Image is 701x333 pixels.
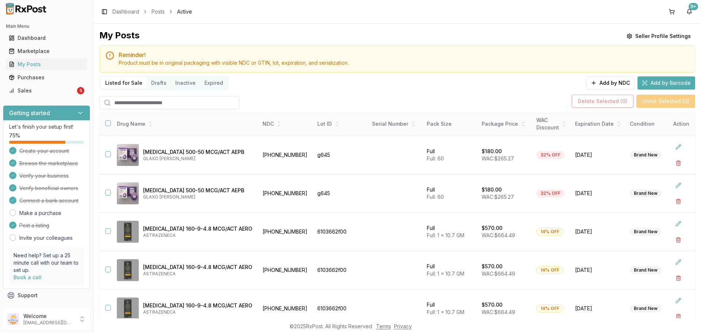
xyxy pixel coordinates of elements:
th: Condition [625,112,680,136]
div: Product must be in original packaging with visible NDC or GTIN, lot, expiration, and serialization. [119,59,689,67]
div: Drug Name [117,120,252,128]
div: 9+ [689,3,698,10]
button: Delete [672,233,685,246]
button: My Posts [3,58,90,70]
p: $570.00 [482,224,502,232]
div: 14% OFF [536,228,563,236]
a: Make a purchase [19,209,61,217]
button: Seller Profile Settings [622,30,695,43]
span: Full: 1 x 10.7 GM [427,309,464,315]
div: Brand New [630,228,662,236]
span: Verify beneficial owners [19,185,78,192]
div: 32% OFF [536,151,564,159]
span: WAC: $265.27 [482,194,514,200]
div: Expiration Date [575,120,621,128]
img: Advair Diskus 500-50 MCG/ACT AEPB [117,182,139,204]
p: [MEDICAL_DATA] 500-50 MCG/ACT AEPB [143,148,252,156]
button: Edit [672,140,685,154]
iframe: Intercom live chat [676,308,694,326]
div: Brand New [630,151,662,159]
button: Support [3,289,90,302]
a: Purchases [6,71,87,84]
td: 6103662f00 [313,251,368,290]
span: Full: 60 [427,155,444,162]
button: Dashboard [3,32,90,44]
p: [MEDICAL_DATA] 500-50 MCG/ACT AEPB [143,187,252,194]
button: Sales5 [3,85,90,97]
p: [MEDICAL_DATA] 160-9-4.8 MCG/ACT AERO [143,302,252,309]
div: 32% OFF [536,189,564,197]
a: Privacy [394,323,412,329]
td: Full [422,213,477,251]
span: [DATE] [575,228,621,235]
button: Add by Barcode [637,76,695,90]
p: GLAXO [PERSON_NAME] [143,194,252,200]
h3: Getting started [9,109,50,117]
span: Connect a bank account [19,197,78,204]
button: Edit [672,256,685,269]
div: Lot ID [317,120,363,128]
img: Breztri Aerosphere 160-9-4.8 MCG/ACT AERO [117,221,139,243]
p: [MEDICAL_DATA] 160-9-4.8 MCG/ACT AERO [143,225,252,232]
p: [MEDICAL_DATA] 160-9-4.8 MCG/ACT AERO [143,264,252,271]
button: Expired [200,77,227,89]
div: Marketplace [9,48,84,55]
th: Action [667,112,695,136]
button: Drafts [147,77,171,89]
span: [DATE] [575,190,621,197]
td: g645 [313,174,368,213]
td: [PHONE_NUMBER] [258,251,313,290]
span: [DATE] [575,305,621,312]
span: WAC: $265.27 [482,155,514,162]
img: Breztri Aerosphere 160-9-4.8 MCG/ACT AERO [117,298,139,319]
button: Delete [672,272,685,285]
div: 5 [77,87,84,94]
p: $570.00 [482,301,502,309]
td: [PHONE_NUMBER] [258,136,313,174]
button: Edit [672,217,685,230]
div: 14% OFF [536,266,563,274]
nav: breadcrumb [112,8,192,15]
td: Full [422,251,477,290]
span: Full: 1 x 10.7 GM [427,270,464,277]
a: Invite your colleagues [19,234,73,242]
a: Sales5 [6,84,87,97]
button: Add by NDC [586,76,635,90]
div: NDC [263,120,309,128]
div: Purchases [9,74,84,81]
a: Posts [152,8,165,15]
button: Inactive [171,77,200,89]
span: Browse the marketplace [19,160,78,167]
div: 14% OFF [536,304,563,313]
td: Full [422,290,477,328]
button: Feedback [3,302,90,315]
a: Marketplace [6,45,87,58]
th: Pack Size [422,112,477,136]
span: [DATE] [575,266,621,274]
div: WAC Discount [536,117,566,131]
div: Package Price [482,120,528,128]
p: ASTRAZENECA [143,309,252,315]
p: Let's finish your setup first! [9,123,84,130]
span: Post a listing [19,222,49,229]
button: Listed for Sale [101,77,147,89]
td: [PHONE_NUMBER] [258,290,313,328]
td: [PHONE_NUMBER] [258,174,313,213]
p: $180.00 [482,148,502,155]
div: Brand New [630,266,662,274]
a: Book a call [14,274,42,280]
a: Terms [376,323,391,329]
p: ASTRAZENECA [143,271,252,277]
div: Sales [9,87,76,94]
span: Create your account [19,147,69,155]
button: Delete [672,195,685,208]
button: Edit [672,179,685,192]
span: Feedback [18,305,42,312]
img: RxPost Logo [3,3,50,15]
p: GLAXO [PERSON_NAME] [143,156,252,162]
span: Verify your business [19,172,69,179]
span: Full: 60 [427,194,444,200]
button: Purchases [3,72,90,83]
span: WAC: $664.49 [482,270,515,277]
div: My Posts [9,61,84,68]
